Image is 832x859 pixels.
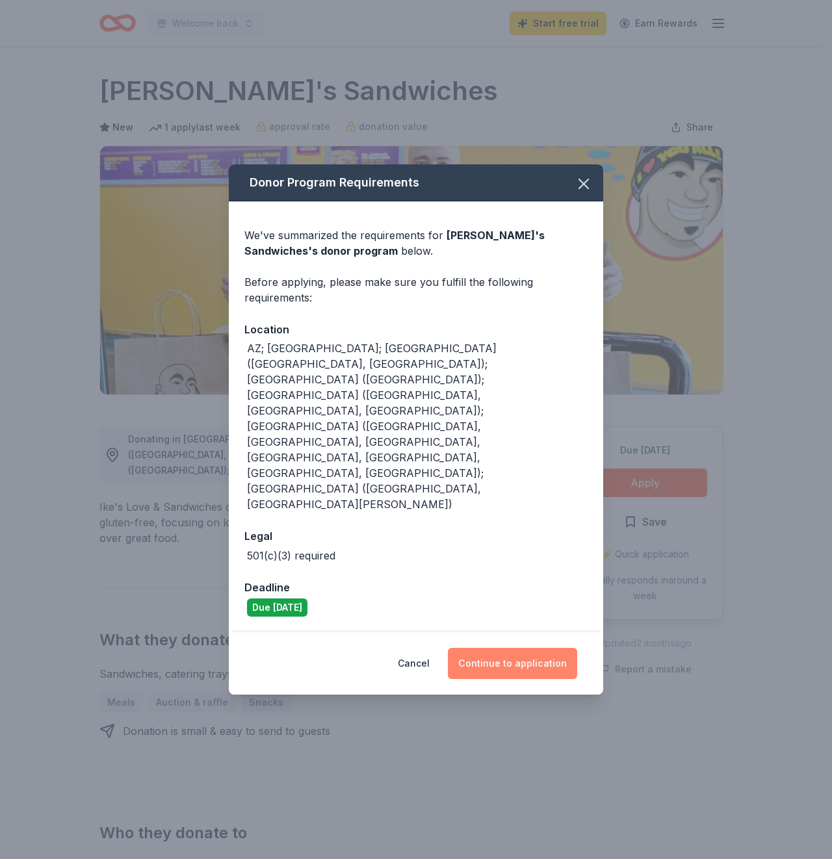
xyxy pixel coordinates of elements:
div: Before applying, please make sure you fulfill the following requirements: [244,274,588,305]
div: 501(c)(3) required [247,548,335,563]
div: Location [244,321,588,338]
div: Legal [244,528,588,545]
button: Cancel [398,648,430,679]
div: Deadline [244,579,588,596]
button: Continue to application [448,648,577,679]
div: We've summarized the requirements for below. [244,227,588,259]
div: Due [DATE] [247,598,307,617]
div: AZ; [GEOGRAPHIC_DATA]; [GEOGRAPHIC_DATA] ([GEOGRAPHIC_DATA], [GEOGRAPHIC_DATA]); [GEOGRAPHIC_DATA... [247,340,588,512]
div: Donor Program Requirements [229,164,603,201]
